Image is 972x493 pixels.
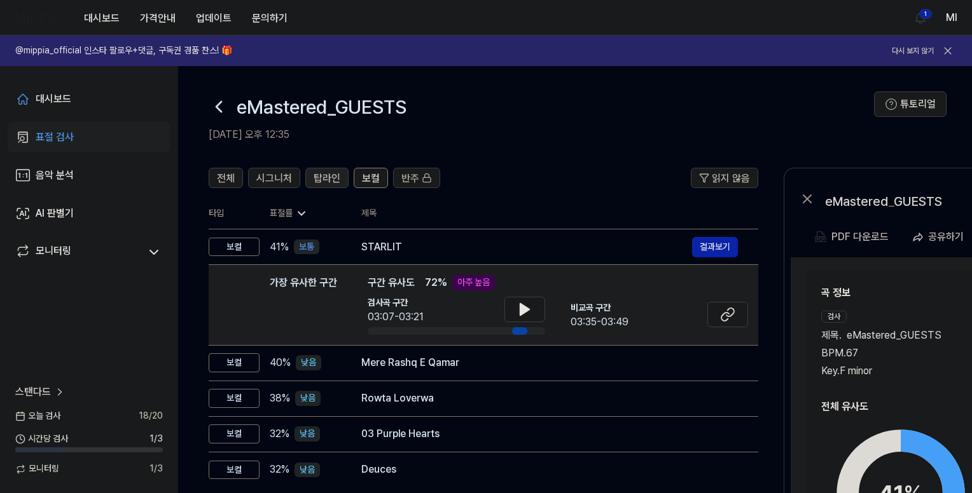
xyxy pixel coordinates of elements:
span: 오늘 검사 [15,410,60,422]
div: BPM. 67 [821,346,971,361]
span: 18 / 20 [139,410,163,422]
div: Deuces [361,462,738,477]
div: Mere Rashq E Qamar [361,355,738,370]
span: 모니터링 [15,463,59,475]
span: 40 % [270,355,291,370]
div: 보컬 [209,461,260,480]
div: 보컬 [209,424,260,443]
div: Rowta Loverwa [361,391,738,406]
button: 결과보기 [692,237,738,257]
span: 시간당 검사 [15,433,68,445]
button: 문의하기 [242,6,298,31]
button: PDF 다운로드 [812,224,891,250]
a: 업데이트 [186,1,242,36]
button: 읽지 않음 [691,168,758,188]
button: 가격안내 [130,6,186,31]
span: 1 / 3 [149,463,163,475]
h1: eMastered_GUESTS [237,93,406,120]
button: 업데이트 [186,6,242,31]
div: 가장 유사한 구간 [270,275,337,335]
span: 검사곡 구간 [368,297,424,309]
div: 낮음 [295,463,320,478]
div: 03:35-03:49 [571,314,628,330]
div: 검사 [821,311,847,323]
div: 표절률 [270,207,341,220]
div: 낮음 [295,426,320,442]
th: 타입 [209,198,260,229]
img: logo [15,13,61,23]
div: 낮음 [295,391,321,406]
a: 스탠다드 [15,384,66,400]
div: AI 판별기 [36,206,74,221]
div: 아주 높음 [452,275,495,290]
a: AI 판별기 [8,198,170,229]
button: 알림1 [910,8,931,28]
img: 알림 [913,10,928,25]
span: 보컬 [362,171,380,186]
button: Ml [946,10,957,25]
button: 전체 [209,168,243,188]
h1: @mippia_official 인스타 팔로우+댓글, 구독권 경품 찬스! 🎁 [15,44,232,57]
span: 시그니처 [256,171,292,186]
span: 구간 유사도 [368,275,415,290]
div: 낮음 [296,355,321,370]
div: 표절 검사 [36,130,74,145]
span: 스탠다드 [15,384,51,400]
a: 음악 분석 [8,160,170,191]
button: 탑라인 [305,168,349,188]
span: 1 / 3 [149,433,163,445]
button: 다시 보지 않기 [892,46,934,57]
div: 공유하기 [928,229,964,245]
span: 41 % [270,240,289,255]
div: STARLIT [361,240,692,255]
a: 대시보드 [8,84,170,114]
span: 반주 [401,171,419,186]
div: 대시보드 [36,91,71,107]
div: Key. F minor [821,363,971,379]
div: 보통 [294,240,319,255]
div: 보컬 [209,238,260,257]
div: 보컬 [209,353,260,372]
button: 보컬 [354,168,388,188]
button: 반주 [393,168,440,188]
button: 대시보드 [74,6,130,31]
span: 전체 [217,171,235,186]
div: PDF 다운로드 [831,229,889,245]
div: 03:07-03:21 [368,309,424,325]
span: 72 % [425,275,447,290]
span: 읽지 않음 [712,171,750,186]
div: 모니터링 [36,243,71,261]
button: 튜토리얼 [874,91,947,117]
img: PDF Download [815,231,826,243]
span: 38 % [270,391,290,406]
span: 32 % [270,426,289,442]
a: 표절 검사 [8,122,170,152]
div: 1 [919,9,932,19]
th: 제목 [361,198,758,229]
a: 모니터링 [15,243,140,261]
span: 탑라인 [314,171,340,186]
span: 제목 . [821,328,842,343]
div: 03 Purple Hearts [361,426,738,442]
div: 음악 분석 [36,168,74,183]
span: eMastered_GUESTS [847,328,941,343]
span: 비교곡 구간 [571,302,628,314]
button: 시그니처 [248,168,300,188]
div: 보컬 [209,389,260,408]
span: 32 % [270,462,289,477]
h2: [DATE] 오후 12:35 [209,127,874,142]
